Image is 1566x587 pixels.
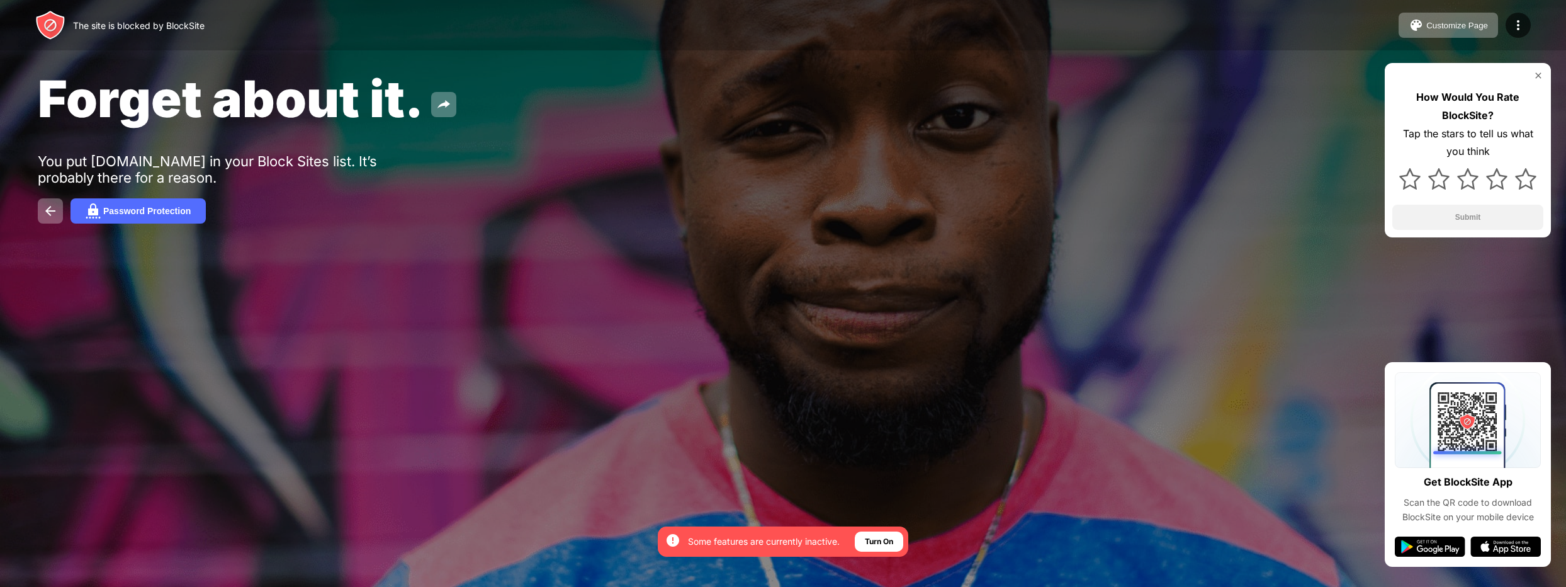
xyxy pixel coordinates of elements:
[665,533,680,548] img: error-circle-white.svg
[1511,18,1526,33] img: menu-icon.svg
[1470,537,1541,557] img: app-store.svg
[1392,205,1543,230] button: Submit
[1533,71,1543,81] img: rate-us-close.svg
[688,535,840,548] div: Some features are currently inactive.
[1426,21,1488,30] div: Customize Page
[1392,88,1543,125] div: How Would You Rate BlockSite?
[86,203,101,219] img: password.svg
[1395,372,1541,468] img: qrcode.svg
[1395,496,1541,524] div: Scan the QR code to download BlockSite on your mobile device
[1428,168,1450,190] img: star.svg
[103,206,191,216] div: Password Protection
[1457,168,1479,190] img: star.svg
[1424,473,1512,491] div: Get BlockSite App
[436,97,451,112] img: share.svg
[70,198,206,224] button: Password Protection
[38,68,424,129] span: Forget about it.
[38,153,427,186] div: You put [DOMAIN_NAME] in your Block Sites list. It’s probably there for a reason.
[35,10,65,40] img: header-logo.svg
[73,20,205,31] div: The site is blocked by BlockSite
[43,203,58,219] img: back.svg
[1399,13,1498,38] button: Customize Page
[865,535,893,548] div: Turn On
[1392,125,1543,161] div: Tap the stars to tell us what you think
[1409,18,1424,33] img: pallet.svg
[1395,537,1465,557] img: google-play.svg
[1486,168,1507,190] img: star.svg
[1399,168,1421,190] img: star.svg
[1515,168,1536,190] img: star.svg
